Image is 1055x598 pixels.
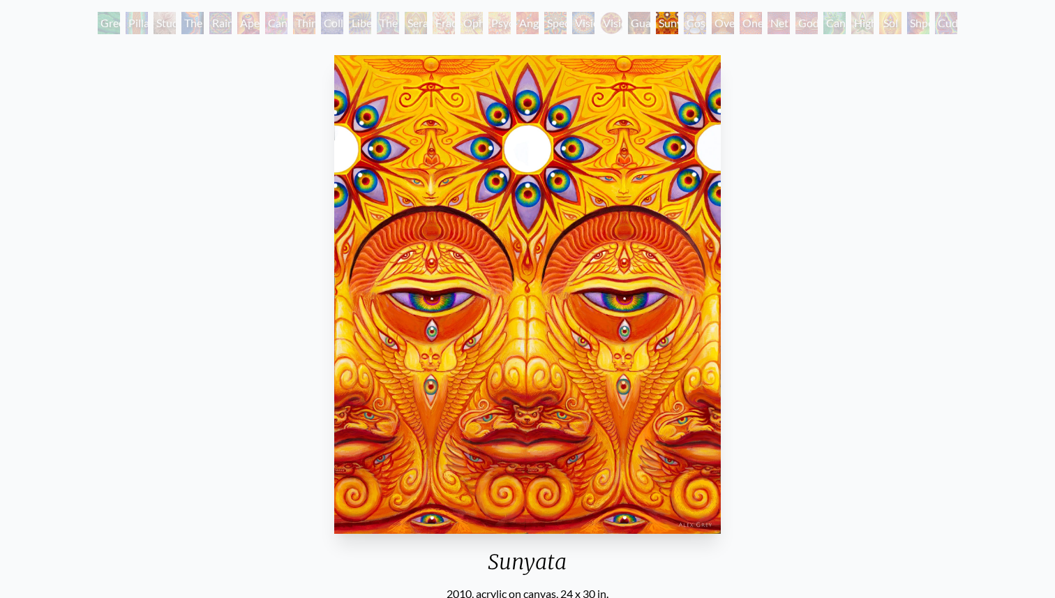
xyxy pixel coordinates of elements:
div: The Seer [377,12,399,34]
div: Study for the Great Turn [154,12,176,34]
div: One [740,12,762,34]
div: Oversoul [712,12,734,34]
div: Psychomicrograph of a Fractal Paisley Cherub Feather Tip [488,12,511,34]
div: Ophanic Eyelash [461,12,483,34]
div: Cannafist [823,12,846,34]
div: Liberation Through Seeing [349,12,371,34]
div: Cosmic Elf [684,12,706,34]
div: Aperture [237,12,260,34]
div: Collective Vision [321,12,343,34]
div: Pillar of Awareness [126,12,148,34]
div: Shpongled [907,12,929,34]
div: Spectral Lotus [544,12,567,34]
div: Sol Invictus [879,12,901,34]
div: The Torch [181,12,204,34]
div: Cannabis Sutra [265,12,287,34]
div: Cuddle [935,12,957,34]
div: Rainbow Eye Ripple [209,12,232,34]
img: Sunyata-2010-Alex-Grey-watermarked.jpeg [334,55,721,534]
div: Higher Vision [851,12,874,34]
div: Seraphic Transport Docking on the Third Eye [405,12,427,34]
div: Sunyata [656,12,678,34]
div: Angel Skin [516,12,539,34]
div: Vision Crystal [572,12,594,34]
div: Sunyata [329,549,726,585]
div: Third Eye Tears of Joy [293,12,315,34]
div: Vision Crystal Tondo [600,12,622,34]
div: Green Hand [98,12,120,34]
div: Fractal Eyes [433,12,455,34]
div: Guardian of Infinite Vision [628,12,650,34]
div: Net of Being [768,12,790,34]
div: Godself [795,12,818,34]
